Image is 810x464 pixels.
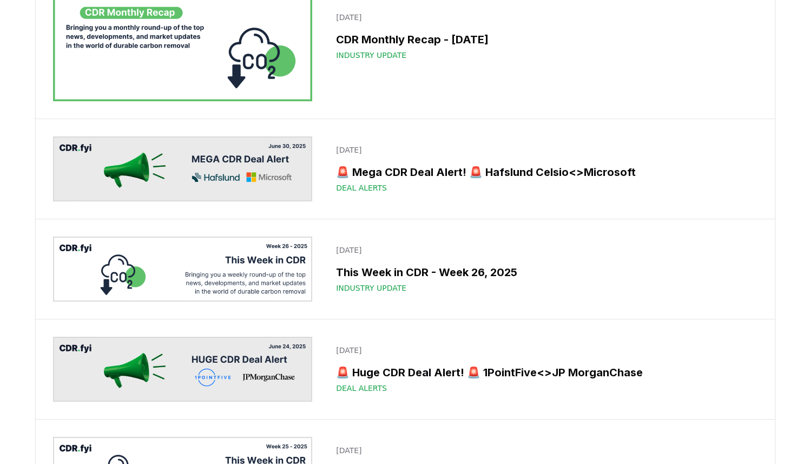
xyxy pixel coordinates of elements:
[336,31,750,48] h3: CDR Monthly Recap - [DATE]
[53,237,313,302] img: This Week in CDR - Week 26, 2025 blog post image
[336,182,387,193] span: Deal Alerts
[336,12,750,23] p: [DATE]
[330,138,757,200] a: [DATE]🚨 Mega CDR Deal Alert! 🚨 Hafslund Celsio<>MicrosoftDeal Alerts
[336,50,406,61] span: Industry Update
[336,145,750,155] p: [DATE]
[330,338,757,400] a: [DATE]🚨 Huge CDR Deal Alert! 🚨 1PointFive<>JP MorganChaseDeal Alerts
[336,364,750,381] h3: 🚨 Huge CDR Deal Alert! 🚨 1PointFive<>JP MorganChase
[336,383,387,394] span: Deal Alerts
[336,164,750,180] h3: 🚨 Mega CDR Deal Alert! 🚨 Hafslund Celsio<>Microsoft
[336,283,406,293] span: Industry Update
[336,445,750,456] p: [DATE]
[330,5,757,67] a: [DATE]CDR Monthly Recap - [DATE]Industry Update
[330,238,757,300] a: [DATE]This Week in CDR - Week 26, 2025Industry Update
[53,337,313,402] img: 🚨 Huge CDR Deal Alert! 🚨 1PointFive<>JP MorganChase blog post image
[53,136,313,201] img: 🚨 Mega CDR Deal Alert! 🚨 Hafslund Celsio<>Microsoft blog post image
[336,345,750,356] p: [DATE]
[336,245,750,256] p: [DATE]
[336,264,750,280] h3: This Week in CDR - Week 26, 2025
